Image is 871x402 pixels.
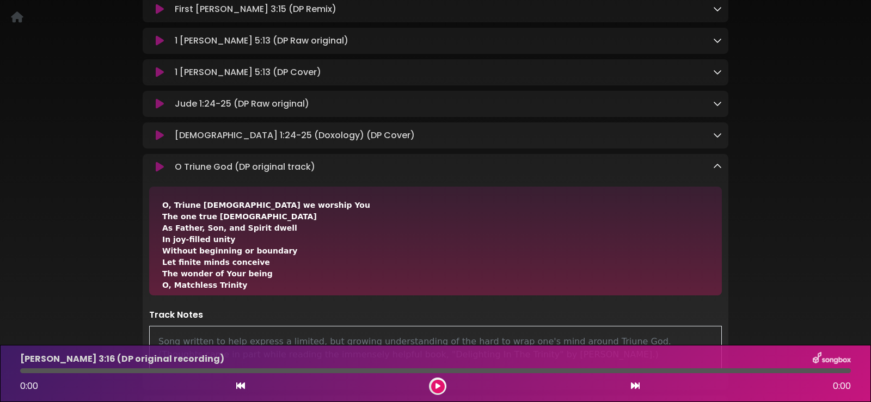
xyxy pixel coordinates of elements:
[175,160,315,174] p: O Triune God (DP original track)
[175,34,348,47] p: 1 [PERSON_NAME] 5:13 (DP Raw original)
[149,308,722,321] p: Track Notes
[813,352,851,366] img: songbox-logo-white.png
[149,326,722,370] div: Song written to help express a limited, but growing understanding of the hard to wrap one's mind ...
[175,66,321,79] p: 1 [PERSON_NAME] 5:13 (DP Cover)
[175,3,336,16] p: First [PERSON_NAME] 3:15 (DP Remix)
[833,380,851,393] span: 0:00
[20,380,38,392] span: 0:00
[20,352,224,366] p: [PERSON_NAME] 3:16 (DP original recording)
[175,129,415,142] p: [DEMOGRAPHIC_DATA] 1:24-25 (Doxology) (DP Cover)
[175,97,309,110] p: Jude 1:24-25 (DP Raw original)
